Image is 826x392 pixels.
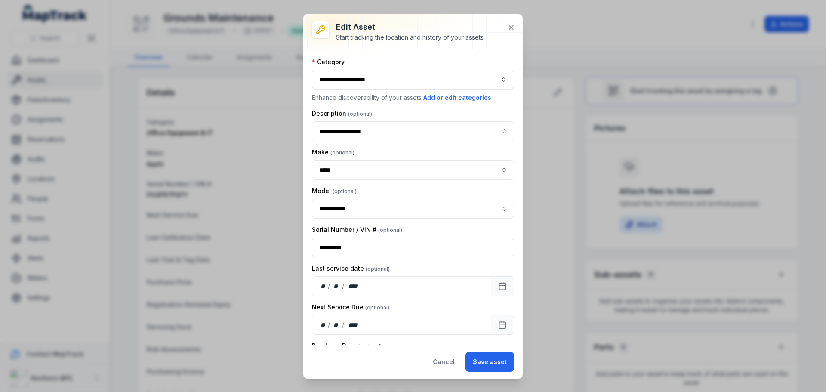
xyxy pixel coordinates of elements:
[331,282,342,290] div: month,
[312,109,372,118] label: Description
[312,58,345,66] label: Category
[345,282,361,290] div: year,
[345,321,361,329] div: year,
[423,93,492,102] button: Add or edit categories
[319,321,328,329] div: day,
[312,160,514,180] input: asset-edit:cf[d2fa06e0-ee1f-4c79-bc0a-fc4e3d384b2f]-label
[312,121,514,141] input: asset-edit:description-label
[312,148,354,157] label: Make
[465,352,514,372] button: Save asset
[342,321,345,329] div: /
[328,321,331,329] div: /
[336,33,485,42] div: Start tracking the location and history of your assets.
[312,225,402,234] label: Serial Number / VIN #
[312,187,357,195] label: Model
[312,303,389,312] label: Next Service Due
[328,282,331,290] div: /
[425,352,462,372] button: Cancel
[319,282,328,290] div: day,
[331,321,342,329] div: month,
[312,93,514,102] p: Enhance discoverability of your assets.
[312,264,390,273] label: Last service date
[342,282,345,290] div: /
[312,342,382,350] label: Purchase Date
[491,276,514,296] button: Calendar
[336,21,485,33] h3: Edit asset
[491,315,514,335] button: Calendar
[312,199,514,219] input: asset-edit:cf[0eba6346-9018-42ab-a2f3-9be95ac6e0a8]-label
